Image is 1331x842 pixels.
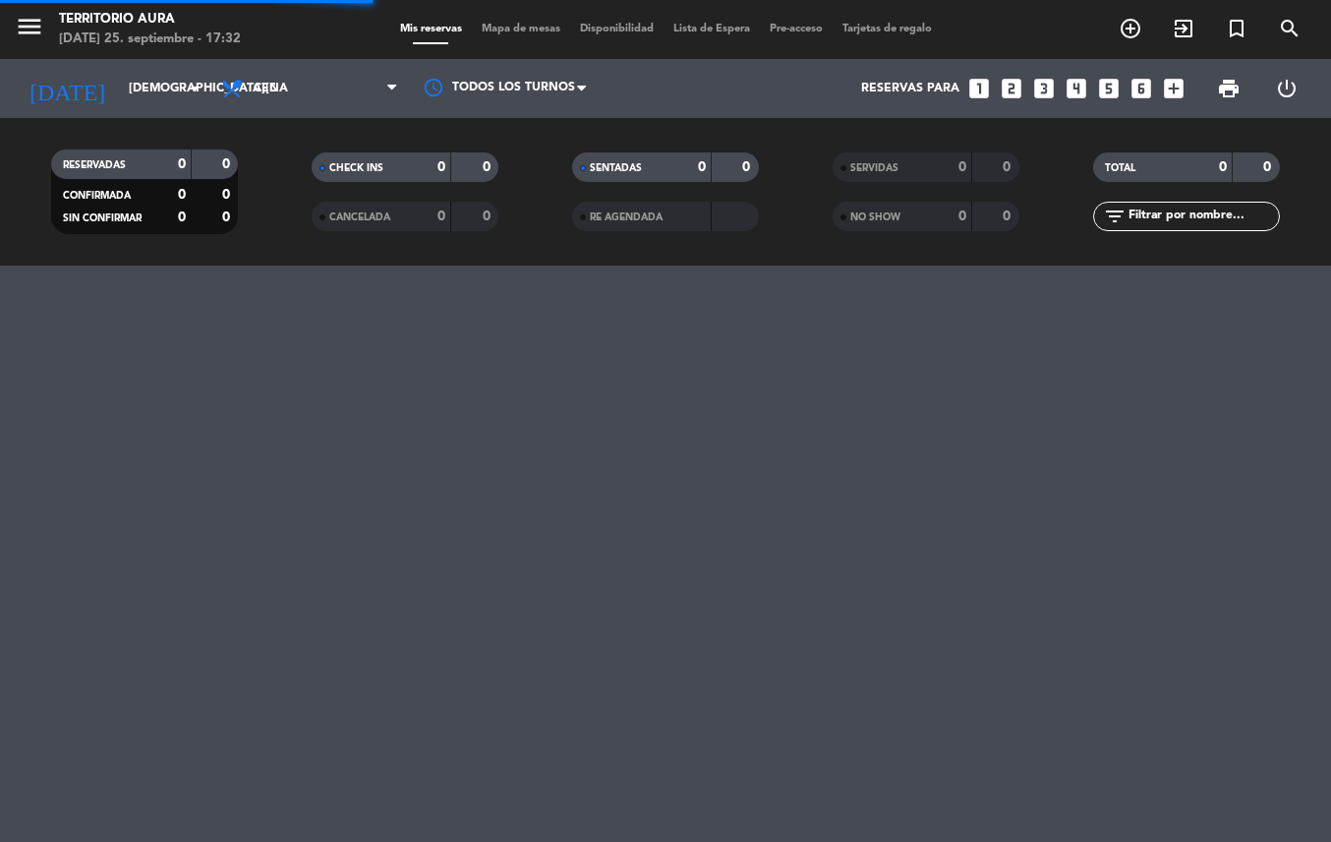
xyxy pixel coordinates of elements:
i: looks_6 [1128,76,1154,101]
strong: 0 [1003,210,1014,223]
i: add_box [1161,76,1186,101]
input: Filtrar por nombre... [1127,206,1279,227]
strong: 0 [437,160,445,174]
i: looks_two [999,76,1024,101]
span: Mapa de mesas [472,24,570,34]
span: RE AGENDADA [590,212,663,222]
strong: 0 [178,210,186,224]
span: SIN CONFIRMAR [63,213,142,223]
span: Tarjetas de regalo [833,24,942,34]
strong: 0 [1003,160,1014,174]
span: RESERVADAS [63,160,126,170]
i: looks_3 [1031,76,1057,101]
span: CONFIRMADA [63,191,131,201]
i: looks_4 [1064,76,1089,101]
strong: 0 [178,157,186,171]
span: SENTADAS [590,163,642,173]
strong: 0 [742,160,754,174]
i: menu [15,12,44,41]
i: turned_in_not [1225,17,1248,40]
span: Disponibilidad [570,24,664,34]
span: NO SHOW [850,212,900,222]
strong: 0 [1263,160,1275,174]
i: looks_5 [1096,76,1122,101]
i: filter_list [1103,205,1127,228]
button: menu [15,12,44,48]
strong: 0 [698,160,706,174]
strong: 0 [222,188,234,202]
span: Reservas para [861,82,959,95]
strong: 0 [222,157,234,171]
div: [DATE] 25. septiembre - 17:32 [59,30,241,49]
span: CHECK INS [329,163,383,173]
span: CANCELADA [329,212,390,222]
span: Mis reservas [390,24,472,34]
i: exit_to_app [1172,17,1195,40]
i: power_settings_new [1275,77,1299,100]
span: Lista de Espera [664,24,760,34]
strong: 0 [483,210,494,223]
strong: 0 [437,210,445,223]
span: Cena [254,82,288,95]
span: Pre-acceso [760,24,833,34]
span: TOTAL [1105,163,1135,173]
strong: 0 [222,210,234,224]
span: SERVIDAS [850,163,898,173]
i: looks_one [966,76,992,101]
strong: 0 [958,210,966,223]
div: LOG OUT [1258,59,1316,118]
i: [DATE] [15,67,119,110]
strong: 0 [483,160,494,174]
strong: 0 [178,188,186,202]
span: print [1217,77,1241,100]
i: arrow_drop_down [183,77,206,100]
i: add_circle_outline [1119,17,1142,40]
i: search [1278,17,1302,40]
strong: 0 [958,160,966,174]
strong: 0 [1219,160,1227,174]
div: TERRITORIO AURA [59,10,241,30]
